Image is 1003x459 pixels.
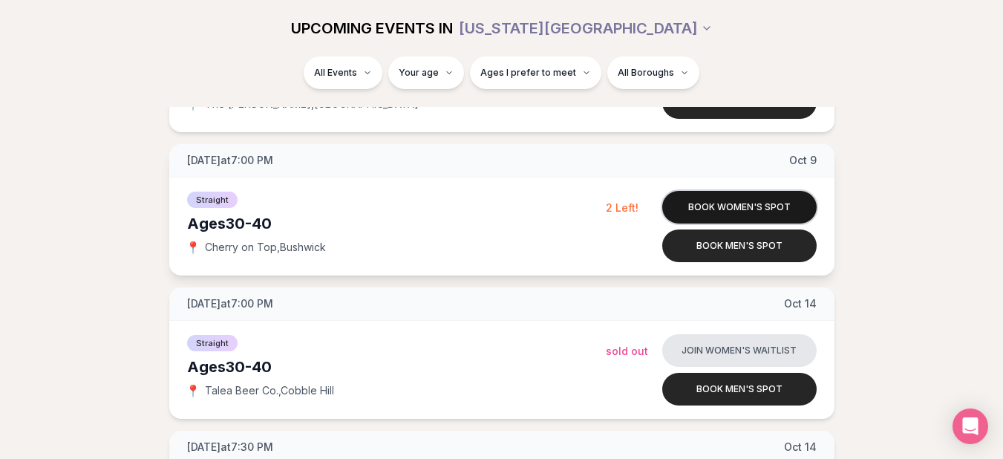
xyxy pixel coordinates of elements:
span: [DATE] at 7:00 PM [187,153,273,168]
button: [US_STATE][GEOGRAPHIC_DATA] [459,12,713,45]
div: Open Intercom Messenger [953,408,988,444]
button: Book women's spot [662,191,817,224]
span: Oct 14 [784,440,817,455]
div: Ages 30-40 [187,357,606,377]
button: Book men's spot [662,229,817,262]
span: 📍 [187,241,199,253]
span: Straight [187,335,238,351]
button: Join women's waitlist [662,334,817,367]
span: Ages I prefer to meet [480,67,576,79]
span: 📍 [187,385,199,397]
span: 2 Left! [606,201,638,214]
button: Your age [388,56,464,89]
span: Sold Out [606,345,648,357]
div: Ages 30-40 [187,213,606,234]
button: Book men's spot [662,373,817,406]
span: [DATE] at 7:00 PM [187,296,273,311]
span: All Boroughs [618,67,674,79]
span: Cherry on Top , Bushwick [205,240,326,255]
span: Oct 14 [784,296,817,311]
button: Ages I prefer to meet [470,56,601,89]
button: All Boroughs [607,56,699,89]
span: UPCOMING EVENTS IN [291,18,453,39]
span: All Events [314,67,357,79]
span: Oct 9 [789,153,817,168]
span: Straight [187,192,238,208]
span: Talea Beer Co. , Cobble Hill [205,383,334,398]
span: [DATE] at 7:30 PM [187,440,273,455]
span: 📍 [187,98,199,110]
span: Your age [399,67,439,79]
button: All Events [304,56,382,89]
